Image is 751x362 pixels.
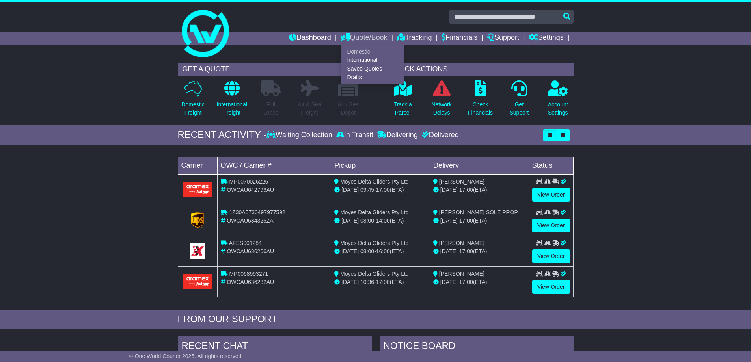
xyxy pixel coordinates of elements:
[227,217,273,224] span: OWCAU634325ZA
[129,353,243,359] span: © One World Courier 2025. All rights reserved.
[439,178,485,185] span: [PERSON_NAME]
[431,80,452,121] a: NetworkDelays
[181,100,204,117] p: Domestic Freight
[439,240,485,246] span: [PERSON_NAME]
[341,73,403,82] a: Drafts
[334,217,427,225] div: - (ETA)
[380,336,574,358] div: NOTICE BOARD
[532,188,570,202] a: View Order
[548,100,568,117] p: Account Settings
[360,217,374,224] span: 08:00
[340,209,409,215] span: Moyes Delta Gliders Pty Ltd
[178,314,574,325] div: FROM OUR SUPPORT
[298,100,321,117] p: Air & Sea Freight
[431,100,451,117] p: Network Delays
[190,243,205,259] img: GetCarrierServiceLogo
[341,47,403,56] a: Domestic
[289,32,331,45] a: Dashboard
[439,271,485,277] span: [PERSON_NAME]
[459,217,473,224] span: 17:00
[459,279,473,285] span: 17:00
[509,100,529,117] p: Get Support
[334,131,375,139] div: In Transit
[341,65,403,73] a: Saved Quotes
[181,80,205,121] a: DomesticFreight
[468,80,493,121] a: CheckFinancials
[216,80,248,121] a: InternationalFreight
[487,32,519,45] a: Support
[229,209,285,215] span: 1Z30A5730497977592
[334,186,427,194] div: - (ETA)
[459,248,473,254] span: 17:00
[509,80,529,121] a: GetSupport
[468,100,493,117] p: Check Financials
[266,131,334,139] div: Waiting Collection
[529,32,564,45] a: Settings
[229,240,262,246] span: AFSS001284
[341,187,359,193] span: [DATE]
[393,80,412,121] a: Track aParcel
[360,187,374,193] span: 09:45
[548,80,568,121] a: AccountSettings
[376,217,390,224] span: 14:00
[440,248,458,254] span: [DATE]
[334,278,427,286] div: - (ETA)
[183,182,212,197] img: Aramex.png
[178,336,372,358] div: RECENT CHAT
[433,217,526,225] div: (ETA)
[341,217,359,224] span: [DATE]
[442,32,477,45] a: Financials
[340,178,409,185] span: Moyes Delta Gliders Pty Ltd
[341,45,404,84] div: Quote/Book
[217,157,331,174] td: OWC / Carrier #
[341,56,403,65] a: International
[227,187,274,193] span: OWCAU642799AU
[532,219,570,232] a: View Order
[341,32,387,45] a: Quote/Book
[376,248,390,254] span: 16:00
[178,157,217,174] td: Carrier
[183,274,212,289] img: Aramex.png
[420,131,459,139] div: Delivered
[439,209,518,215] span: [PERSON_NAME] SOLE PROP
[178,129,267,141] div: RECENT ACTIVITY -
[217,100,247,117] p: International Freight
[376,279,390,285] span: 17:00
[338,100,359,117] p: Air / Sea Depot
[459,187,473,193] span: 17:00
[376,187,390,193] span: 17:00
[440,187,458,193] span: [DATE]
[227,248,274,254] span: OWCAU636266AU
[529,157,573,174] td: Status
[440,217,458,224] span: [DATE]
[227,279,274,285] span: OWCAU636232AU
[433,247,526,256] div: (ETA)
[341,248,359,254] span: [DATE]
[433,278,526,286] div: (ETA)
[340,271,409,277] span: Moyes Delta Gliders Pty Ltd
[191,212,204,228] img: GetCarrierServiceLogo
[532,280,570,294] a: View Order
[375,131,420,139] div: Delivering
[394,100,412,117] p: Track a Parcel
[360,248,374,254] span: 08:00
[440,279,458,285] span: [DATE]
[341,279,359,285] span: [DATE]
[340,240,409,246] span: Moyes Delta Gliders Pty Ltd
[229,271,268,277] span: MP0068993271
[178,63,364,76] div: GET A QUOTE
[229,178,268,185] span: MP0070026226
[388,63,574,76] div: QUICK ACTIONS
[331,157,430,174] td: Pickup
[532,249,570,263] a: View Order
[397,32,432,45] a: Tracking
[261,100,281,117] p: Full Loads
[430,157,529,174] td: Delivery
[360,279,374,285] span: 10:36
[334,247,427,256] div: - (ETA)
[433,186,526,194] div: (ETA)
